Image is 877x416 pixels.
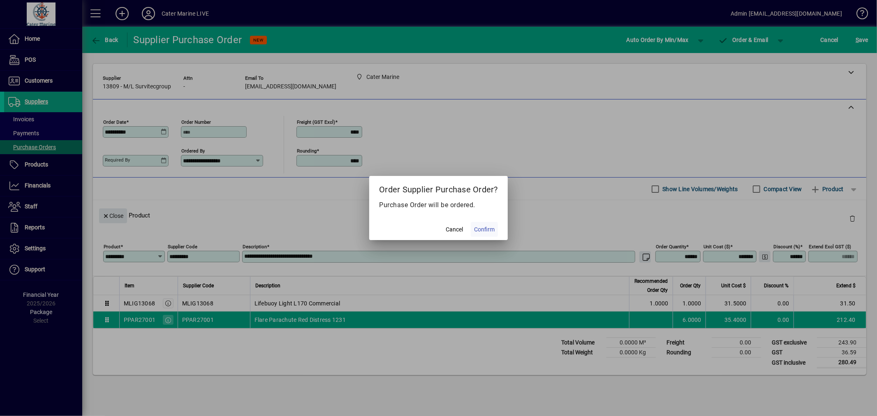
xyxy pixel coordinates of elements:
[379,200,498,210] p: Purchase Order will be ordered.
[471,222,498,237] button: Confirm
[441,222,467,237] button: Cancel
[474,225,495,234] span: Confirm
[369,176,508,200] h2: Order Supplier Purchase Order?
[446,225,463,234] span: Cancel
